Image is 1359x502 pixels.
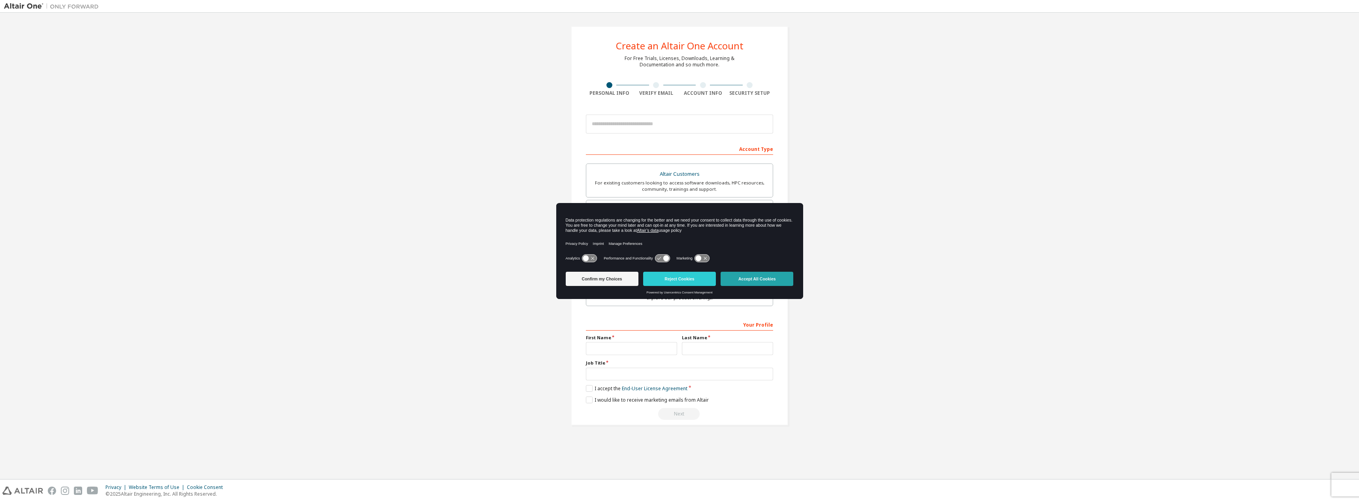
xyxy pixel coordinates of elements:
div: Website Terms of Use [129,484,187,491]
div: Privacy [105,484,129,491]
div: Verify Email [633,90,680,96]
label: First Name [586,335,677,341]
img: altair_logo.svg [2,487,43,495]
p: © 2025 Altair Engineering, Inc. All Rights Reserved. [105,491,228,497]
img: linkedin.svg [74,487,82,495]
a: End-User License Agreement [622,385,687,392]
img: instagram.svg [61,487,69,495]
div: Cookie Consent [187,484,228,491]
div: Your Profile [586,318,773,331]
label: Last Name [682,335,773,341]
div: For Free Trials, Licenses, Downloads, Learning & Documentation and so much more. [625,55,734,68]
img: youtube.svg [87,487,98,495]
label: I would like to receive marketing emails from Altair [586,397,709,403]
div: Read and acccept EULA to continue [586,408,773,420]
img: facebook.svg [48,487,56,495]
label: Job Title [586,360,773,366]
div: Create an Altair One Account [616,41,743,51]
div: Security Setup [727,90,774,96]
label: I accept the [586,385,687,392]
div: Account Info [679,90,727,96]
img: Altair One [4,2,103,10]
div: Account Type [586,142,773,155]
div: Altair Customers [591,169,768,180]
div: For existing customers looking to access software downloads, HPC resources, community, trainings ... [591,180,768,192]
div: Personal Info [586,90,633,96]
